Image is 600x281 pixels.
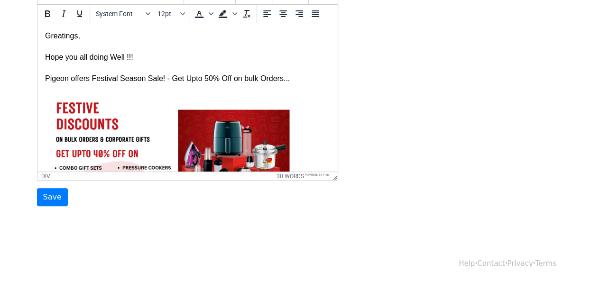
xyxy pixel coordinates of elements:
button: Justify [307,6,323,22]
div: Hope you all doing Well !!! Pigeon offers Festival Season Sale! - Get Upto 50% Off on bulk Orders... [8,18,293,279]
button: Fonts [92,6,154,22]
button: Align right [291,6,307,22]
button: 30 words [277,173,304,180]
a: Terms [535,259,556,268]
span: 12pt [157,10,178,18]
body: Greatings, [8,8,293,279]
button: Bold [39,6,55,22]
a: Contact [477,259,505,268]
button: Italic [55,6,72,22]
div: Background color [215,6,239,22]
iframe: Chat Widget [553,236,600,281]
button: Align left [259,6,275,22]
a: Help [459,259,475,268]
button: Clear formatting [239,6,255,22]
span: System Font [96,10,142,18]
a: Powered by Tiny [305,173,330,176]
div: div [41,173,50,180]
iframe: Rich Text Area. Press ALT-0 for help. [37,23,338,172]
input: Save [37,188,68,206]
div: Text color [191,6,215,22]
button: Font sizes [154,6,187,22]
button: Underline [72,6,88,22]
button: Align center [275,6,291,22]
a: Privacy [507,259,533,268]
div: Resize [330,172,338,180]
